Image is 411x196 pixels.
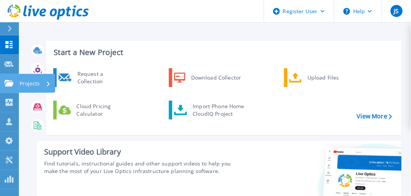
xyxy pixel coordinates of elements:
[394,8,399,14] span: JS
[187,70,244,85] div: Download Collector
[169,68,246,87] a: Download Collector
[284,68,362,87] a: Upload Files
[74,70,129,85] div: Request a Collection
[53,68,131,87] a: Request a Collection
[357,113,392,120] a: View More
[20,74,40,93] p: Projects
[44,160,233,175] div: Find tutorials, instructional guides and other support videos to help you make the most of your L...
[189,103,248,118] div: Import Phone Home CloudIQ Project
[73,103,129,118] div: Cloud Pricing Calculator
[44,147,233,157] div: Support Video Library
[304,70,360,85] div: Upload Files
[54,48,392,57] h3: Start a New Project
[53,101,131,119] a: Cloud Pricing Calculator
